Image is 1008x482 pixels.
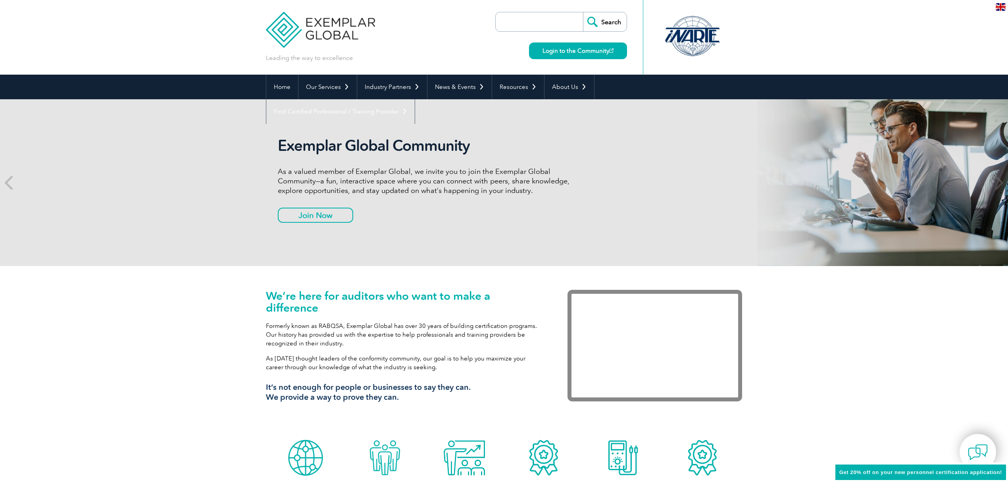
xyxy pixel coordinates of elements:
[839,469,1002,475] span: Get 20% off on your new personnel certification application!
[567,290,742,401] iframe: Exemplar Global: Working together to make a difference
[609,48,614,53] img: open_square.png
[266,354,544,372] p: As [DATE] thought leaders of the conformity community, our goal is to help you maximize your care...
[266,75,298,99] a: Home
[266,382,544,402] h3: It’s not enough for people or businesses to say they can. We provide a way to prove they can.
[278,208,353,223] a: Join Now
[266,322,544,348] p: Formerly known as RABQSA, Exemplar Global has over 30 years of building certification programs. O...
[492,75,544,99] a: Resources
[427,75,492,99] a: News & Events
[266,54,353,62] p: Leading the way to excellence
[996,3,1006,11] img: en
[298,75,357,99] a: Our Services
[266,99,415,124] a: Find Certified Professional / Training Provider
[544,75,594,99] a: About Us
[278,137,575,155] h2: Exemplar Global Community
[968,442,988,462] img: contact-chat.png
[278,167,575,195] p: As a valued member of Exemplar Global, we invite you to join the Exemplar Global Community—a fun,...
[529,42,627,59] a: Login to the Community
[583,12,627,31] input: Search
[357,75,427,99] a: Industry Partners
[266,290,544,314] h1: We’re here for auditors who want to make a difference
